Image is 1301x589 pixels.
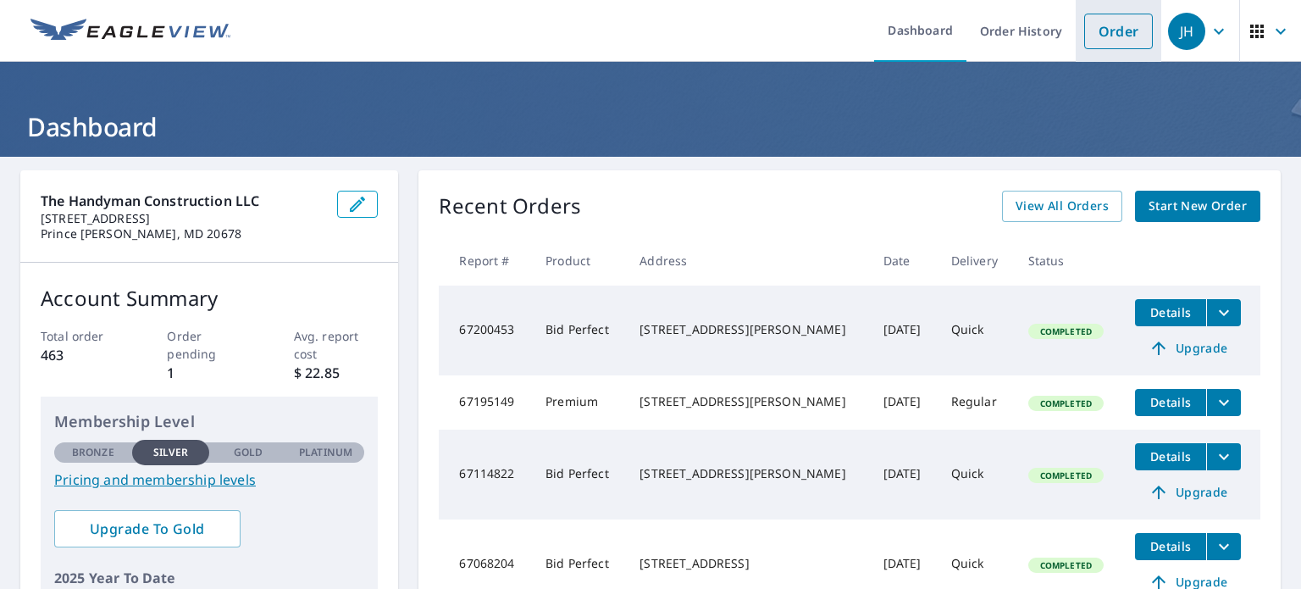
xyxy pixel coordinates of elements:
[1135,335,1241,362] a: Upgrade
[1168,13,1205,50] div: JH
[870,236,938,286] th: Date
[54,410,364,433] p: Membership Level
[938,430,1015,520] td: Quick
[439,236,532,286] th: Report #
[639,465,855,482] div: [STREET_ADDRESS][PERSON_NAME]
[439,191,581,222] p: Recent Orders
[639,555,855,572] div: [STREET_ADDRESS]
[30,19,230,44] img: EV Logo
[294,363,379,383] p: $ 22.85
[1206,533,1241,560] button: filesDropdownBtn-67068204
[1145,538,1196,554] span: Details
[1135,479,1241,506] a: Upgrade
[1135,443,1206,470] button: detailsBtn-67114822
[41,283,378,314] p: Account Summary
[1206,299,1241,326] button: filesDropdownBtn-67200453
[870,286,938,375] td: [DATE]
[41,327,125,345] p: Total order
[1030,325,1102,337] span: Completed
[1015,236,1122,286] th: Status
[870,430,938,520] td: [DATE]
[1016,196,1109,217] span: View All Orders
[870,375,938,430] td: [DATE]
[439,286,532,375] td: 67200453
[54,568,364,588] p: 2025 Year To Date
[1149,196,1247,217] span: Start New Order
[938,286,1015,375] td: Quick
[1206,443,1241,470] button: filesDropdownBtn-67114822
[938,375,1015,430] td: Regular
[1030,397,1102,409] span: Completed
[72,445,114,460] p: Bronze
[532,286,626,375] td: Bid Perfect
[1030,559,1102,571] span: Completed
[1135,533,1206,560] button: detailsBtn-67068204
[626,236,869,286] th: Address
[938,236,1015,286] th: Delivery
[41,345,125,365] p: 463
[153,445,189,460] p: Silver
[41,191,324,211] p: The Handyman Construction LLC
[294,327,379,363] p: Avg. report cost
[1135,191,1260,222] a: Start New Order
[639,321,855,338] div: [STREET_ADDRESS][PERSON_NAME]
[639,393,855,410] div: [STREET_ADDRESS][PERSON_NAME]
[41,211,324,226] p: [STREET_ADDRESS]
[532,430,626,520] td: Bid Perfect
[1030,470,1102,481] span: Completed
[1084,14,1153,49] a: Order
[167,363,252,383] p: 1
[1145,482,1231,503] span: Upgrade
[1135,299,1206,326] button: detailsBtn-67200453
[167,327,252,363] p: Order pending
[54,470,364,490] a: Pricing and membership levels
[234,445,263,460] p: Gold
[68,520,227,538] span: Upgrade To Gold
[1145,448,1196,464] span: Details
[1206,389,1241,416] button: filesDropdownBtn-67195149
[1002,191,1122,222] a: View All Orders
[1145,394,1196,410] span: Details
[532,375,626,430] td: Premium
[439,375,532,430] td: 67195149
[439,430,532,520] td: 67114822
[1145,338,1231,358] span: Upgrade
[299,445,352,460] p: Platinum
[532,236,626,286] th: Product
[41,226,324,242] p: Prince [PERSON_NAME], MD 20678
[1135,389,1206,416] button: detailsBtn-67195149
[1145,304,1196,320] span: Details
[20,109,1281,144] h1: Dashboard
[54,510,241,547] a: Upgrade To Gold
